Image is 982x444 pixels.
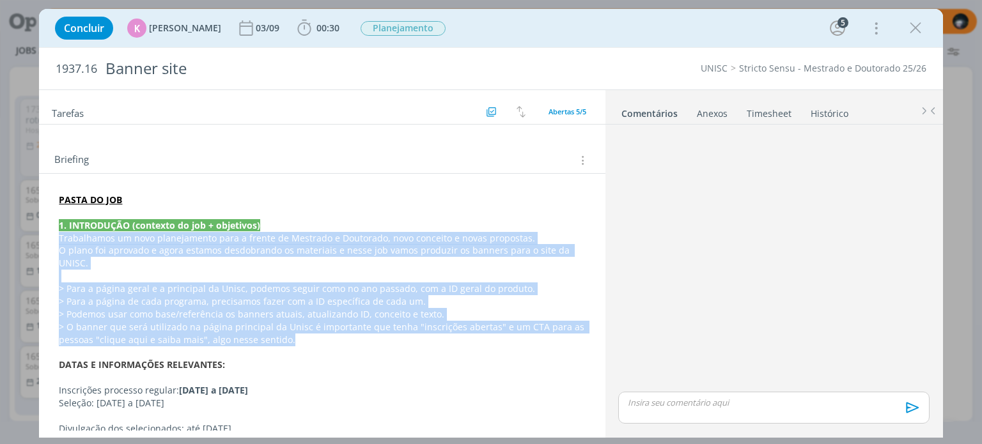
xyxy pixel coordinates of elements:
[127,19,146,38] div: K
[100,53,558,84] div: Banner site
[294,18,343,38] button: 00:30
[39,9,942,438] div: dialog
[827,18,848,38] button: 5
[361,21,446,36] span: Planejamento
[59,321,585,346] p: > O banner que será utilizado na página principal da Unisc é importante que tenha "inscrições abe...
[59,282,585,295] p: > Para a página geral e a principal da Unisc, podemos seguir como no ano passado, com a ID geral ...
[697,107,728,120] div: Anexos
[59,422,231,434] span: Divulgação dos selecionados: até [DATE]
[59,384,179,396] span: Inscrições processo regular:
[56,62,97,76] span: 1937.16
[64,23,104,33] span: Concluir
[838,17,848,28] div: 5
[59,358,225,371] strong: DATAS E INFORMAÇÕES RELEVANTES:
[100,333,293,346] span: clique aqui e saiba mais", algo nesse sentido
[59,194,122,206] a: PASTA DO JOB
[54,152,89,169] span: Briefing
[59,219,260,231] strong: 1. INTRODUÇÃO (contexto do job + objetivos)
[59,397,164,409] span: Seleção: [DATE] a [DATE]
[59,232,585,245] p: Trabalhamos um novo planejamento para a frente de Mestrado e Doutorado, novo conceito e novas pro...
[360,20,446,36] button: Planejamento
[256,24,282,33] div: 03/09
[621,102,678,120] a: Comentários
[59,308,585,321] p: > Podemos usar como base/referência os banners atuais, atualizando ID, conceito e texto.
[52,104,84,119] span: Tarefas
[149,24,221,33] span: [PERSON_NAME]
[549,107,586,116] span: Abertas 5/5
[127,19,221,38] button: K[PERSON_NAME]
[810,102,849,120] a: Histórico
[701,62,728,74] a: UNISC
[746,102,792,120] a: Timesheet
[59,244,585,270] p: O plano foi aprovado e agora estamos desdobrando os materiais e nesse job vamos produzir os banne...
[517,106,526,118] img: arrow-down-up.svg
[179,384,248,396] strong: [DATE] a [DATE]
[316,22,339,34] span: 00:30
[59,295,585,308] p: > Para a página de cada programa, precisamos fazer com a ID específica de cada um.
[739,62,926,74] a: Stricto Sensu - Mestrado e Doutorado 25/26
[55,17,113,40] button: Concluir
